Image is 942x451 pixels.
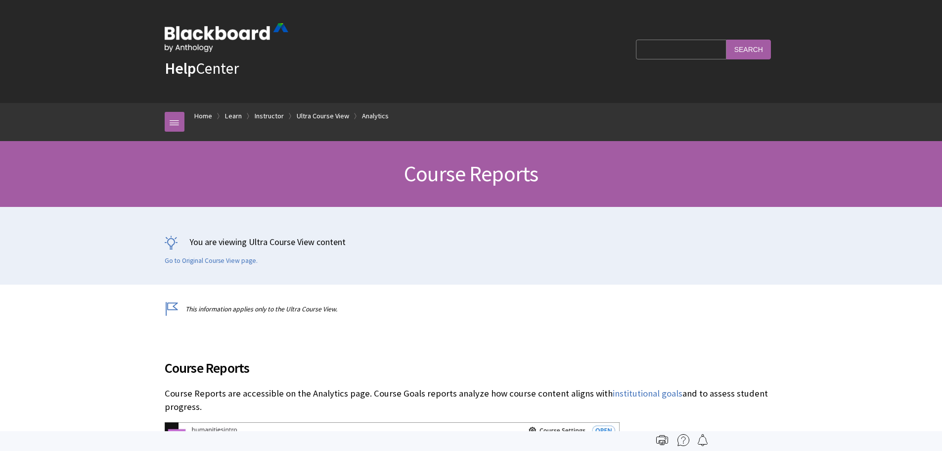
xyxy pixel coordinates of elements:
[165,357,778,378] span: Course Reports
[165,58,196,78] strong: Help
[726,40,771,59] input: Search
[297,110,349,122] a: Ultra Course View
[194,110,212,122] a: Home
[165,304,778,314] p: This information applies only to the Ultra Course View.
[613,388,682,400] a: institutional goals
[165,387,778,413] p: Course Reports are accessible on the Analytics page. Course Goals reports analyze how course cont...
[677,434,689,446] img: More help
[165,23,288,52] img: Blackboard by Anthology
[165,256,258,265] a: Go to Original Course View page.
[255,110,284,122] a: Instructor
[362,110,389,122] a: Analytics
[165,58,239,78] a: HelpCenter
[697,434,709,446] img: Follow this page
[656,434,668,446] img: Print
[404,160,538,187] span: Course Reports
[225,110,242,122] a: Learn
[165,236,778,248] p: You are viewing Ultra Course View content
